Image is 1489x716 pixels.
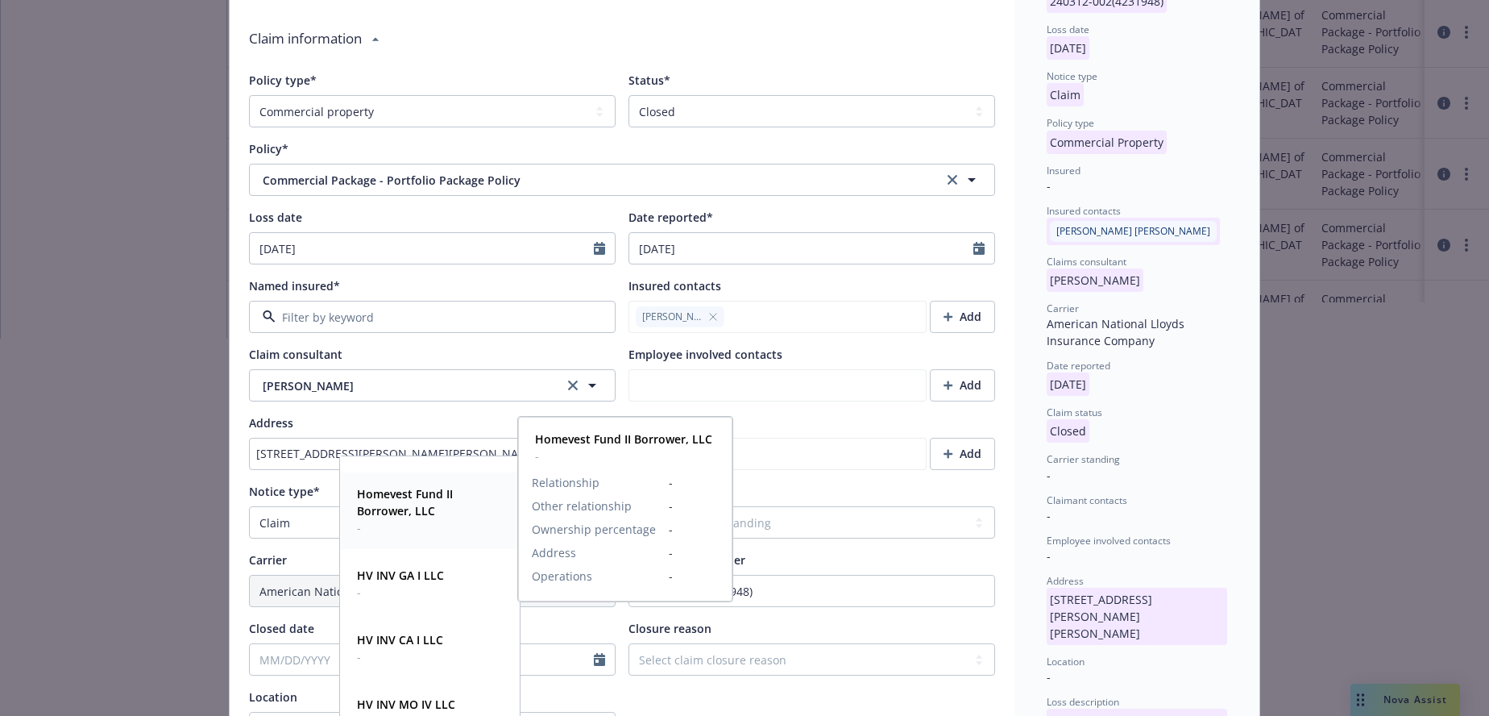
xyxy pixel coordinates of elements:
[249,15,362,62] div: Claim information
[263,377,550,394] span: [PERSON_NAME]
[1047,268,1143,292] p: [PERSON_NAME]
[357,632,443,647] strong: HV INV CA I LLC
[357,697,455,712] strong: HV INV MO IV LLC
[1047,204,1121,218] span: Insured contacts
[1047,588,1227,645] p: [STREET_ADDRESS][PERSON_NAME][PERSON_NAME]
[930,438,995,470] button: Add
[944,302,981,332] div: Add
[1047,36,1089,60] p: [DATE]
[930,369,995,402] button: Add
[263,172,892,189] span: Commercial Package - Portfolio Package Policy
[669,544,719,561] span: -
[1047,574,1084,588] span: Address
[943,170,962,189] a: clear selection
[642,310,702,324] span: [PERSON_NAME] [PERSON_NAME]
[1047,695,1119,709] span: Loss description
[249,484,320,499] span: Notice type*
[973,242,985,255] svg: Calendar
[357,519,500,536] span: -
[1047,223,1220,238] span: [PERSON_NAME] [PERSON_NAME]
[357,486,453,518] strong: Homevest Fund II Borrower, LLC
[249,552,287,568] span: Carrier
[628,278,721,293] span: Insured contacts
[563,376,583,395] a: clear selection
[1047,302,1079,315] span: Carrier
[629,233,973,264] input: MM/DD/YYYY
[1047,40,1089,56] span: [DATE]
[628,73,670,88] span: Status*
[1047,377,1089,392] span: [DATE]
[1047,69,1097,83] span: Notice type
[1047,87,1084,102] span: Claim
[1047,116,1094,130] span: Policy type
[1047,655,1085,668] span: Location
[532,497,632,514] span: Other relationship
[249,73,317,88] span: Policy type*
[1047,23,1089,36] span: Loss date
[249,347,342,362] span: Claim consultant
[1047,255,1126,268] span: Claims consultant
[669,568,719,585] span: -
[250,233,594,264] input: MM/DD/YYYY
[1047,452,1120,466] span: Carrier standing
[535,431,712,447] strong: Homevest Fund II Borrower, LLC
[249,369,616,402] button: [PERSON_NAME]clear selection
[1047,135,1167,150] span: Commercial Property
[1047,423,1089,439] span: Closed
[256,445,592,462] div: [STREET_ADDRESS][PERSON_NAME][PERSON_NAME]
[249,689,297,705] span: Location
[944,370,981,401] div: Add
[250,644,594,675] input: MM/DD/YYYY
[249,438,616,470] button: [STREET_ADDRESS][PERSON_NAME][PERSON_NAME]
[532,474,599,491] span: Relationship
[1047,669,1051,685] span: -
[1056,224,1210,239] span: [PERSON_NAME] [PERSON_NAME]
[249,621,314,636] span: Closed date
[1047,419,1089,443] p: Closed
[628,621,711,636] span: Closure reason
[532,521,656,538] span: Ownership percentage
[249,141,288,156] span: Policy*
[276,309,583,326] input: Filter by keyword
[249,278,340,293] span: Named insured*
[1047,534,1171,547] span: Employee involved contacts
[944,439,981,469] div: Add
[1047,548,1051,564] span: -
[1047,178,1051,194] span: -
[532,544,576,561] span: Address
[1047,164,1080,177] span: Insured
[535,447,712,464] span: -
[1047,131,1167,154] p: Commercial Property
[1047,315,1227,349] div: American National Lloyds Insurance Company
[1047,273,1143,288] span: [PERSON_NAME]
[1047,592,1227,607] span: [STREET_ADDRESS][PERSON_NAME][PERSON_NAME]
[1047,83,1084,106] p: Claim
[1047,468,1051,483] span: -
[669,497,719,514] span: -
[594,242,605,255] svg: Calendar
[249,164,995,196] button: Commercial Package - Portfolio Package Policyclear selection
[357,584,444,601] span: -
[628,347,782,362] span: Employee involved contacts
[594,653,605,666] svg: Calendar
[1047,359,1110,373] span: Date reported
[930,301,995,333] button: Add
[249,415,293,431] span: Address
[249,210,302,225] span: Loss date
[357,568,444,583] strong: HV INV GA I LLC
[357,648,443,665] span: -
[669,474,719,491] span: -
[669,521,719,538] span: -
[1047,493,1127,507] span: Claimant contacts
[1047,406,1102,419] span: Claim status
[1047,508,1051,523] span: -
[1047,373,1089,396] p: [DATE]
[249,15,995,62] div: Claim information
[628,210,713,225] span: Date reported*
[532,568,592,585] span: Operations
